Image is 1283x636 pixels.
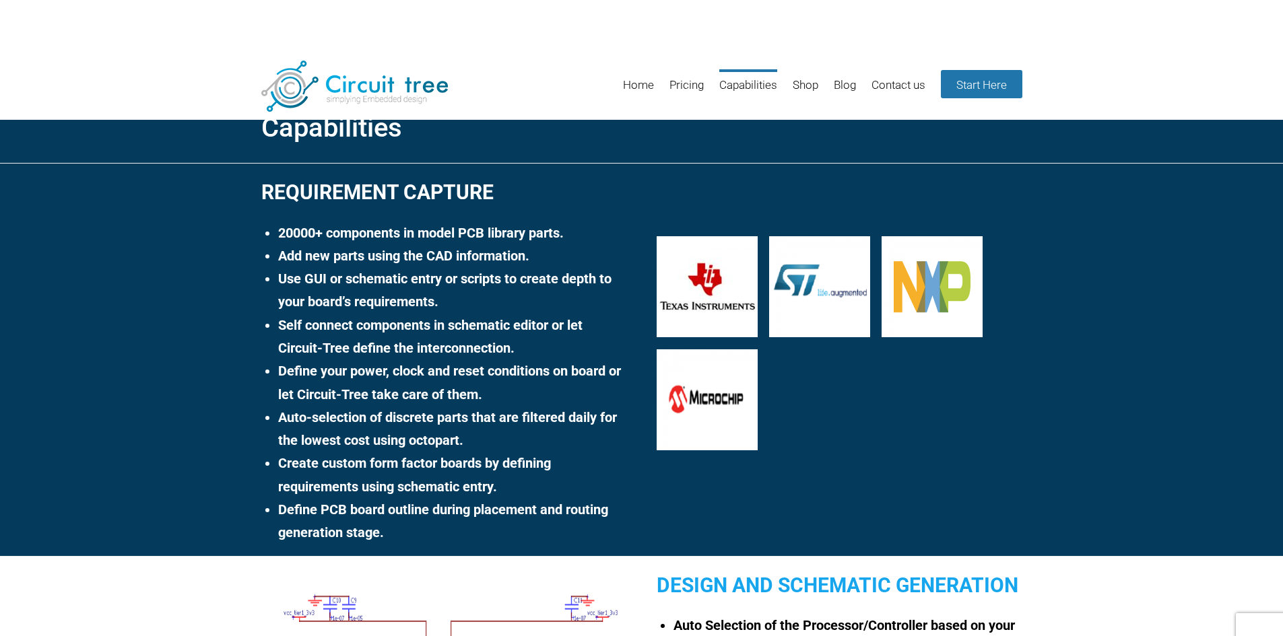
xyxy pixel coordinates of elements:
[669,69,704,113] a: Pricing
[278,221,626,244] li: 20000+ components in model PCB library parts.
[871,69,925,113] a: Contact us
[278,406,626,452] li: Auto-selection of discrete parts that are filtered daily for the lowest cost using octopart.
[278,359,626,406] li: Define your power, clock and reset conditions on board or let Circuit-Tree take care of them.
[941,70,1022,98] a: Start Here
[261,105,1022,151] h2: Capabilities
[278,244,626,267] li: Add new parts using the CAD information.
[623,69,654,113] a: Home
[719,69,777,113] a: Capabilities
[261,175,626,209] h2: Requirement Capture
[278,314,626,360] li: Self connect components in schematic editor or let Circuit-Tree define the interconnection.
[261,61,448,112] img: Circuit Tree
[834,69,856,113] a: Blog
[278,452,626,498] li: Create custom form factor boards by defining requirements using schematic entry.
[278,267,626,314] li: Use GUI or schematic entry or scripts to create depth to your board’s requirements.
[793,69,818,113] a: Shop
[657,568,1022,602] h2: Design and Schematic Generation
[278,498,626,544] li: Define PCB board outline during placement and routing generation stage.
